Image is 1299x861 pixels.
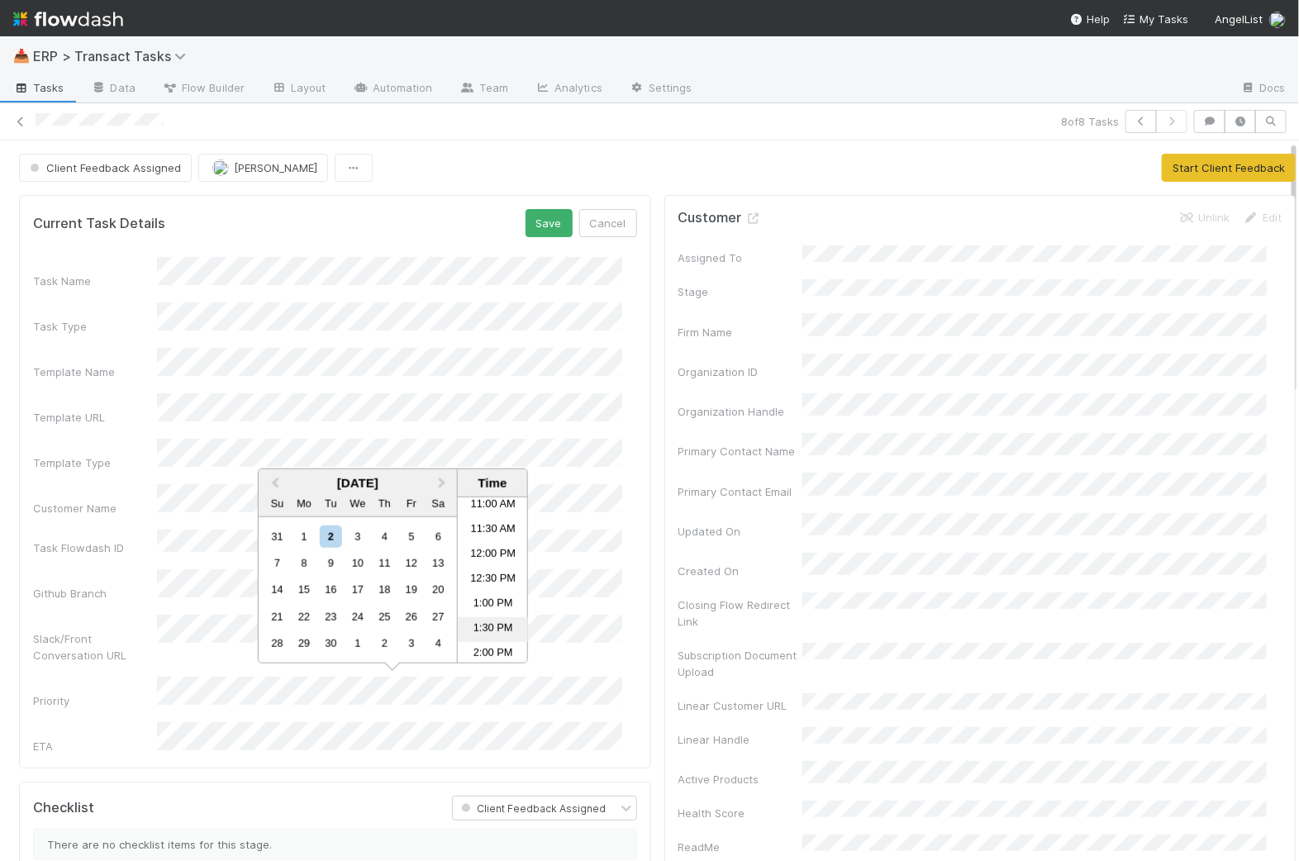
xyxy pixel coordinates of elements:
div: Choose Monday, September 22nd, 2025 [293,606,315,628]
button: [PERSON_NAME] [198,154,328,182]
div: Organization Handle [678,403,802,420]
button: Next Month [431,471,457,497]
div: Choose Tuesday, September 2nd, 2025 [320,525,342,547]
div: Time [462,476,523,490]
div: Choose Thursday, October 2nd, 2025 [374,632,396,654]
div: Template URL [33,409,157,426]
a: Layout [258,76,340,102]
div: Template Name [33,364,157,380]
div: [DATE] [259,476,457,490]
div: Created On [678,563,802,579]
img: logo-inverted-e16ddd16eac7371096b0.svg [13,5,123,33]
div: Task Name [33,273,157,289]
div: There are no checklist items for this stage. [33,829,637,860]
div: Saturday [427,492,450,515]
div: Choose Wednesday, September 24th, 2025 [346,606,369,628]
ul: Time [458,497,528,663]
div: Github Branch [33,585,157,602]
span: ERP > Transact Tasks [33,48,194,64]
button: Start Client Feedback [1162,154,1296,182]
div: Choose Thursday, September 4th, 2025 [374,525,396,547]
h5: Customer [678,210,762,226]
div: Choose Tuesday, September 30th, 2025 [320,632,342,654]
div: Month September, 2025 [264,523,451,657]
div: Choose Saturday, September 13th, 2025 [427,552,450,574]
div: Choose Friday, September 12th, 2025 [400,552,422,574]
div: Stage [678,283,802,300]
li: 2:00 PM [458,642,528,667]
div: Choose Thursday, September 11th, 2025 [374,552,396,574]
img: avatar_ec9c1780-91d7-48bb-898e-5f40cebd5ff8.png [212,159,229,176]
a: Analytics [521,76,616,102]
div: Choose Saturday, September 27th, 2025 [427,606,450,628]
span: Client Feedback Assigned [458,802,606,815]
span: Client Feedback Assigned [26,161,181,174]
div: Choose Friday, September 19th, 2025 [400,578,422,601]
div: Updated On [678,523,802,540]
div: Closing Flow Redirect Link [678,597,802,630]
span: Flow Builder [162,79,245,96]
div: Tuesday [320,492,342,515]
div: Choose Wednesday, September 10th, 2025 [346,552,369,574]
button: Save [526,209,573,237]
div: Choose Wednesday, October 1st, 2025 [346,632,369,654]
div: Choose Monday, September 1st, 2025 [293,525,315,547]
span: 📥 [13,49,30,63]
h5: Checklist [33,800,94,816]
a: Data [78,76,149,102]
div: Task Flowdash ID [33,540,157,556]
div: ReadMe [678,839,802,855]
div: Choose Date and Time [258,469,528,664]
div: Help [1070,11,1110,27]
li: 11:30 AM [458,518,528,543]
div: Active Products [678,771,802,787]
a: Settings [616,76,706,102]
button: Cancel [579,209,637,237]
div: Primary Contact Name [678,443,802,459]
div: Choose Friday, September 5th, 2025 [400,525,422,547]
div: Firm Name [678,324,802,340]
span: AngelList [1215,12,1263,26]
li: 1:30 PM [458,617,528,642]
button: Client Feedback Assigned [19,154,192,182]
h5: Current Task Details [33,216,165,232]
div: Slack/Front Conversation URL [33,630,157,664]
div: Choose Sunday, September 28th, 2025 [266,632,288,654]
div: Friday [400,492,422,515]
span: My Tasks [1123,12,1188,26]
div: Task Type [33,318,157,335]
div: Monday [293,492,315,515]
button: Previous Month [260,471,287,497]
a: Automation [340,76,446,102]
div: Choose Tuesday, September 16th, 2025 [320,578,342,601]
div: Wednesday [346,492,369,515]
div: Choose Saturday, September 20th, 2025 [427,578,450,601]
img: avatar_ec9c1780-91d7-48bb-898e-5f40cebd5ff8.png [1269,12,1286,28]
a: Docs [1227,76,1299,102]
div: Sunday [266,492,288,515]
div: Template Type [33,454,157,471]
div: Choose Thursday, September 25th, 2025 [374,606,396,628]
div: Subscription Document Upload [678,647,802,680]
div: Choose Tuesday, September 9th, 2025 [320,552,342,574]
li: 12:30 PM [458,568,528,592]
div: Choose Wednesday, September 17th, 2025 [346,578,369,601]
div: Priority [33,692,157,709]
div: Choose Monday, September 8th, 2025 [293,552,315,574]
div: Choose Thursday, September 18th, 2025 [374,578,396,601]
div: Choose Sunday, August 31st, 2025 [266,525,288,547]
span: Tasks [13,79,64,96]
a: Team [446,76,521,102]
div: Assigned To [678,250,802,266]
a: My Tasks [1123,11,1188,27]
span: 8 of 8 Tasks [1061,113,1119,130]
div: Choose Monday, September 29th, 2025 [293,632,315,654]
div: Linear Customer URL [678,697,802,714]
div: Health Score [678,805,802,821]
span: [PERSON_NAME] [234,161,317,174]
div: Primary Contact Email [678,483,802,500]
div: Choose Friday, October 3rd, 2025 [400,632,422,654]
div: Choose Monday, September 15th, 2025 [293,578,315,601]
div: ETA [33,738,157,754]
div: Choose Friday, September 26th, 2025 [400,606,422,628]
